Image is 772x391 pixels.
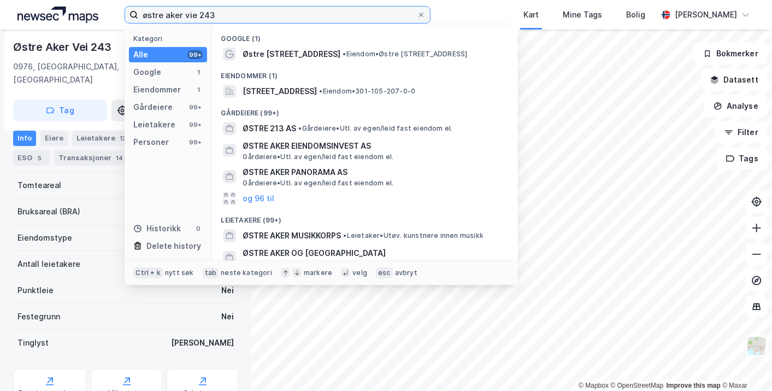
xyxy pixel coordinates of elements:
span: [STREET_ADDRESS] [243,85,317,98]
span: ØSTRE AKER EIENDOMSINVEST AS [243,139,505,153]
div: Personer [133,136,169,149]
div: Kategori [133,34,207,43]
div: Eiendomstype [17,231,72,244]
div: Alle [133,48,148,61]
div: 99+ [187,50,203,59]
div: Punktleie [17,284,54,297]
a: Improve this map [667,382,721,389]
div: 99+ [187,120,203,129]
span: • [319,87,322,95]
span: Leietaker • Religiøse organisasjoner [243,260,363,269]
div: Leietakere [133,118,175,131]
div: Eiere [40,130,68,145]
span: Eiendom • 301-105-207-0-0 [319,87,415,96]
div: Kart [523,8,539,21]
div: markere [304,269,332,277]
span: ØSTRE AKER PANORAMA AS [243,166,505,179]
div: 0976, [GEOGRAPHIC_DATA], [GEOGRAPHIC_DATA] [13,60,152,86]
div: Eiendommer (1) [212,63,518,83]
button: og 96 til [243,192,274,205]
div: nytt søk [165,269,194,277]
span: • [343,50,346,58]
div: Ctrl + k [133,267,163,278]
button: Filter [715,121,768,143]
div: Bolig [626,8,645,21]
div: 0 [194,224,203,233]
div: Gårdeiere (99+) [212,100,518,120]
div: Historikk [133,222,181,235]
button: Tag [13,100,107,121]
div: 13 [117,132,128,143]
span: Gårdeiere • Utl. av egen/leid fast eiendom el. [298,124,452,133]
input: Søk på adresse, matrikkel, gårdeiere, leietakere eller personer [138,7,417,23]
div: tab [203,267,219,278]
div: Bruksareal (BRA) [17,205,80,218]
div: 1 [194,85,203,94]
div: Antall leietakere [17,258,80,271]
div: Transaksjoner [54,150,129,165]
div: neste kategori [221,269,272,277]
button: Tags [717,148,768,170]
div: Leietakere (99+) [212,207,518,227]
div: [PERSON_NAME] [675,8,737,21]
div: Kontrollprogram for chat [717,339,772,391]
span: Leietaker • Utøv. kunstnere innen musikk [343,231,484,240]
a: OpenStreetMap [611,382,664,389]
iframe: Chat Widget [717,339,772,391]
span: ØSTRE AKER OG [GEOGRAPHIC_DATA] [243,247,505,260]
a: Mapbox [579,382,609,389]
img: Z [746,336,767,357]
span: Eiendom • Østre [STREET_ADDRESS] [343,50,467,59]
div: 1 [194,68,203,77]
span: Gårdeiere • Utl. av egen/leid fast eiendom el. [243,179,393,188]
div: 14 [114,152,125,163]
div: Østre Aker Vei 243 [13,38,113,56]
img: logo.a4113a55bc3d86da70a041830d287a7e.svg [17,7,98,23]
div: Festegrunn [17,310,60,323]
div: 99+ [187,103,203,112]
div: Tomteareal [17,179,61,192]
button: Analyse [704,95,768,117]
span: ØSTRE 213 AS [243,122,296,135]
div: esc [376,267,393,278]
div: Leietakere [72,130,133,145]
span: ØSTRE AKER MUSIKKORPS [243,229,341,242]
div: Delete history [146,240,201,253]
div: 5 [34,152,45,163]
div: ESG [13,150,50,165]
button: Bokmerker [694,43,768,65]
div: Mine Tags [563,8,602,21]
div: Nei [221,310,234,323]
span: Østre [STREET_ADDRESS] [243,48,340,61]
span: • [343,231,346,240]
div: Nei [221,284,234,297]
div: avbryt [395,269,417,277]
div: Gårdeiere [133,101,173,114]
span: • [298,124,302,132]
div: Info [13,130,36,145]
div: Google (1) [212,26,518,45]
div: velg [352,269,367,277]
div: Eiendommer [133,83,181,96]
div: Tinglyst [17,336,49,349]
div: Google [133,66,161,79]
div: [PERSON_NAME] [171,336,234,349]
div: 99+ [187,138,203,147]
button: Datasett [701,69,768,91]
span: Gårdeiere • Utl. av egen/leid fast eiendom el. [243,153,393,161]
